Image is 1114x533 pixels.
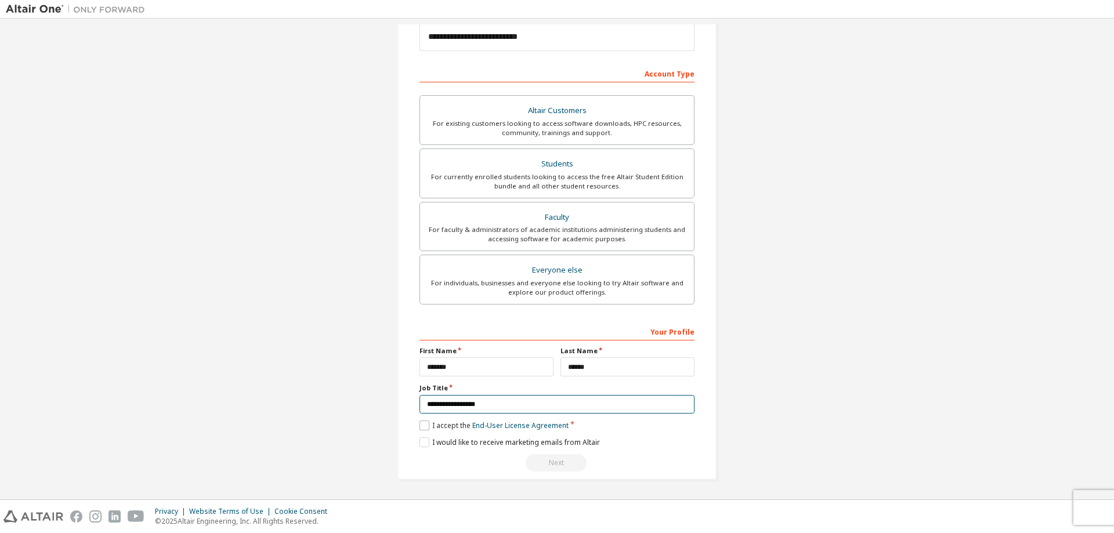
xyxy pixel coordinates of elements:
[89,510,102,523] img: instagram.svg
[427,278,687,297] div: For individuals, businesses and everyone else looking to try Altair software and explore our prod...
[189,507,274,516] div: Website Terms of Use
[108,510,121,523] img: linkedin.svg
[419,322,695,340] div: Your Profile
[560,346,695,356] label: Last Name
[128,510,144,523] img: youtube.svg
[419,454,695,472] div: Read and acccept EULA to continue
[419,64,695,82] div: Account Type
[427,225,687,244] div: For faculty & administrators of academic institutions administering students and accessing softwa...
[3,510,63,523] img: altair_logo.svg
[155,516,334,526] p: © 2025 Altair Engineering, Inc. All Rights Reserved.
[274,507,334,516] div: Cookie Consent
[427,103,687,119] div: Altair Customers
[427,209,687,226] div: Faculty
[155,507,189,516] div: Privacy
[419,346,554,356] label: First Name
[419,420,569,430] label: I accept the
[472,420,569,430] a: End-User License Agreement
[427,262,687,278] div: Everyone else
[419,437,600,447] label: I would like to receive marketing emails from Altair
[427,156,687,172] div: Students
[419,383,695,393] label: Job Title
[427,119,687,137] div: For existing customers looking to access software downloads, HPC resources, community, trainings ...
[6,3,151,15] img: Altair One
[427,172,687,191] div: For currently enrolled students looking to access the free Altair Student Edition bundle and all ...
[70,510,82,523] img: facebook.svg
